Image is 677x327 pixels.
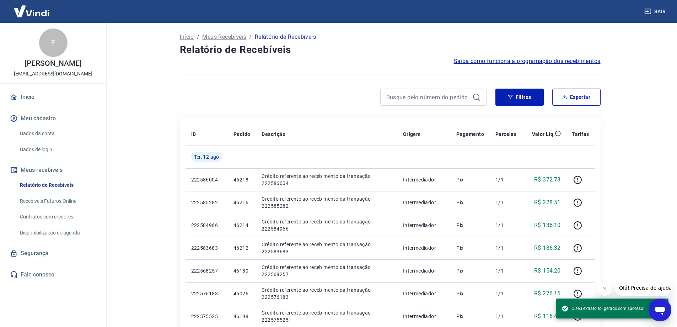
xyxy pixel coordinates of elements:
a: Contratos com credores [17,210,98,224]
p: R$ 276,16 [534,289,561,298]
button: Filtros [495,89,544,106]
p: R$ 154,20 [534,267,561,275]
p: 1/1 [495,222,516,229]
p: Pix [456,290,484,297]
p: 222568257 [191,267,222,274]
p: 222576183 [191,290,222,297]
iframe: Botão para abrir a janela de mensagens [649,299,671,321]
p: Crédito referente ao recebimento da transação 222576183 [262,286,391,301]
p: [PERSON_NAME] [25,60,81,67]
p: Pedido [233,131,250,138]
p: 1/1 [495,244,516,252]
p: 1/1 [495,199,516,206]
p: Intermediador [403,267,445,274]
iframe: Mensagem da empresa [615,280,671,296]
p: Intermediador [403,199,445,206]
p: Pagamento [456,131,484,138]
button: Sair [643,5,668,18]
a: Início [9,89,98,105]
span: Olá! Precisa de ajuda? [4,5,60,11]
p: Pix [456,267,484,274]
a: Disponibilização de agenda [17,226,98,240]
h4: Relatório de Recebíveis [180,43,601,57]
p: Descrição [262,131,285,138]
p: 46214 [233,222,250,229]
p: Pix [456,244,484,252]
p: 46212 [233,244,250,252]
p: Pix [456,176,484,183]
button: Meu cadastro [9,111,98,126]
p: 222585282 [191,199,222,206]
p: Crédito referente ao recebimento da transação 222575525 [262,309,391,323]
a: Dados da conta [17,126,98,141]
div: F [39,28,68,57]
p: 1/1 [495,267,516,274]
p: Relatório de Recebíveis [255,33,316,41]
p: Origem [403,131,420,138]
p: 46026 [233,290,250,297]
p: 222584966 [191,222,222,229]
p: 1/1 [495,290,516,297]
p: 222583683 [191,244,222,252]
p: R$ 372,73 [534,175,561,184]
p: 46218 [233,176,250,183]
a: Relatório de Recebíveis [17,178,98,192]
p: Pix [456,313,484,320]
p: R$ 116,47 [534,312,561,321]
iframe: Fechar mensagem [598,281,612,296]
p: 1/1 [495,313,516,320]
p: Intermediador [403,222,445,229]
p: 222586004 [191,176,222,183]
p: Crédito referente ao recebimento da transação 222585282 [262,195,391,210]
p: 46180 [233,267,250,274]
span: Ter, 12 ago [194,153,219,160]
a: Meus Recebíveis [202,33,246,41]
p: 222575525 [191,313,222,320]
p: Intermediador [403,244,445,252]
span: O seu extrato foi gerado com sucesso! [562,305,644,312]
input: Busque pelo número do pedido [386,92,469,102]
p: 1/1 [495,176,516,183]
img: Vindi [9,0,55,22]
p: Crédito referente ao recebimento da transação 222584966 [262,218,391,232]
p: 46198 [233,313,250,320]
p: Intermediador [403,313,445,320]
a: Início [180,33,194,41]
p: / [197,33,199,41]
p: Crédito referente ao recebimento da transação 222583683 [262,241,391,255]
p: Intermediador [403,290,445,297]
p: / [249,33,252,41]
a: Saiba como funciona a programação dos recebimentos [454,57,601,65]
p: R$ 228,51 [534,198,561,207]
p: 46216 [233,199,250,206]
p: Parcelas [495,131,516,138]
p: Valor Líq. [532,131,555,138]
a: Segurança [9,246,98,261]
button: Meus recebíveis [9,162,98,178]
p: ID [191,131,196,138]
p: Intermediador [403,176,445,183]
p: Crédito referente ao recebimento da transação 222568257 [262,264,391,278]
a: Dados de login [17,142,98,157]
p: Tarifas [572,131,589,138]
p: [EMAIL_ADDRESS][DOMAIN_NAME] [14,70,92,78]
p: R$ 135,10 [534,221,561,230]
button: Exportar [552,89,601,106]
p: Crédito referente ao recebimento da transação 222586004 [262,173,391,187]
a: Recebíveis Futuros Online [17,194,98,209]
p: Pix [456,199,484,206]
p: Pix [456,222,484,229]
p: R$ 186,32 [534,244,561,252]
a: Fale conosco [9,267,98,283]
